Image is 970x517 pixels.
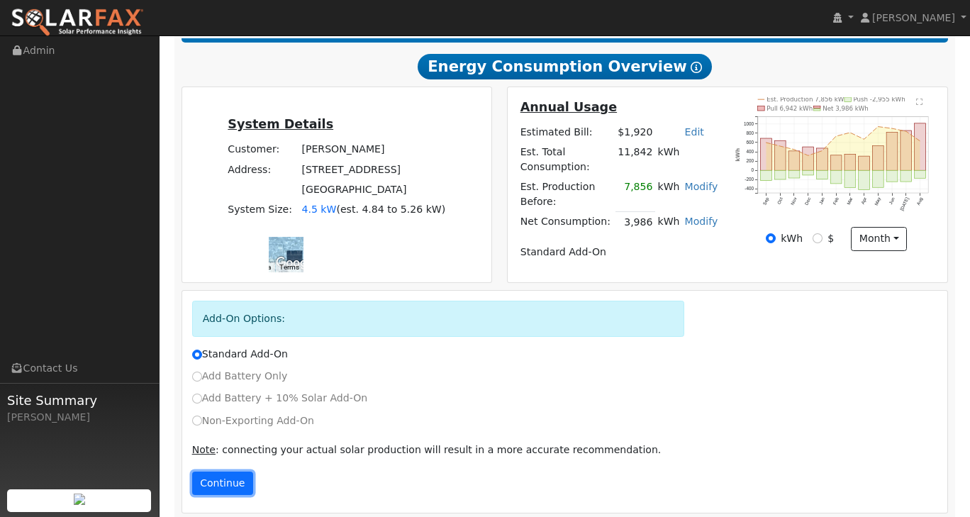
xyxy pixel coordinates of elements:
span: 4.5 kW [301,204,336,215]
text: 800 [746,130,754,135]
label: Standard Add-On [192,347,288,362]
text: 600 [746,140,754,145]
rect: onclick="" [788,151,800,170]
rect: onclick="" [901,130,912,170]
label: Non-Exporting Add-On [192,413,314,428]
input: Standard Add-On [192,350,202,360]
rect: onclick="" [774,140,786,170]
span: ) [442,204,446,215]
text: Push -2,955 kWh [854,96,905,103]
circle: onclick="" [835,135,837,138]
rect: onclick="" [886,170,898,182]
circle: onclick="" [821,150,823,152]
rect: onclick="" [761,170,772,180]
rect: onclick="" [901,170,912,182]
input: Non-Exporting Add-On [192,416,202,426]
i: Show Help [691,62,702,73]
td: $1,920 [615,122,655,142]
rect: onclick="" [873,170,884,187]
label: Add Battery + 10% Solar Add-On [192,391,368,406]
img: retrieve [74,494,85,505]
span: ( [336,204,340,215]
label: $ [827,231,834,246]
circle: onclick="" [793,149,796,151]
label: kWh [781,231,803,246]
td: Customer: [225,140,299,160]
td: [GEOGRAPHIC_DATA] [299,179,448,199]
rect: onclick="" [803,170,814,175]
a: Modify [685,181,718,192]
rect: onclick="" [873,146,884,171]
circle: onclick="" [779,145,781,148]
text: 200 [746,158,754,163]
u: Annual Usage [520,100,617,114]
td: kWh [655,212,682,233]
text: Jun [888,196,896,206]
button: Continue [192,472,253,496]
td: System Size [299,199,448,219]
text: Nov [790,196,798,206]
td: Address: [225,160,299,179]
rect: onclick="" [817,170,828,179]
span: [PERSON_NAME] [872,12,955,23]
rect: onclick="" [788,170,800,178]
u: Note [192,444,216,455]
rect: onclick="" [830,155,842,170]
img: SolarFax [11,8,144,38]
td: Net Consumption: [518,212,615,233]
label: Add Battery Only [192,369,288,384]
text: Jan [818,196,826,206]
button: month [851,227,907,251]
text: [DATE] [899,196,910,212]
td: Standard Add-On [518,243,720,262]
td: kWh [655,142,720,177]
a: Edit [685,126,704,138]
rect: onclick="" [803,147,814,170]
td: Estimated Bill: [518,122,615,142]
text: Sep [762,196,770,206]
span: : connecting your actual solar production will result in a more accurate recommendation. [192,444,662,455]
a: Terms (opens in new tab) [279,263,299,271]
text: 0 [751,167,754,172]
text: Aug [915,196,924,206]
circle: onclick="" [905,130,908,133]
td: [PERSON_NAME] [299,140,448,160]
text: Apr [860,196,868,205]
rect: onclick="" [817,148,828,170]
a: Modify [685,216,718,227]
text: Dec [803,196,811,206]
text: -200 [745,177,754,182]
text: Feb [832,196,840,206]
rect: onclick="" [844,154,856,170]
text: May [874,196,883,206]
circle: onclick="" [891,128,893,130]
td: kWh [655,177,682,212]
rect: onclick="" [915,170,926,178]
circle: onclick="" [920,140,922,143]
a: Open this area in Google Maps (opens a new window) [272,254,319,272]
circle: onclick="" [877,126,879,128]
td: Est. Total Consumption: [518,142,615,177]
rect: onclick="" [844,170,856,187]
span: Site Summary [7,391,152,410]
input: Add Battery Only [192,372,202,382]
rect: onclick="" [886,133,898,171]
img: Google [272,254,319,272]
div: [PERSON_NAME] [7,410,152,425]
circle: onclick="" [863,138,865,140]
td: 11,842 [615,142,655,177]
td: [STREET_ADDRESS] [299,160,448,179]
text: Oct [776,196,784,205]
div: Add-On Options: [192,301,684,337]
text: Est. Production 7,856 kWh [766,96,848,103]
rect: onclick="" [761,138,772,170]
td: 3,986 [615,212,655,233]
td: Est. Production Before: [518,177,615,212]
input: $ [813,233,823,243]
text:  [916,98,922,105]
rect: onclick="" [859,170,870,189]
text: Mar [846,196,854,206]
td: System Size: [225,199,299,219]
span: est. 4.84 to 5.26 kW [340,204,442,215]
text: 1000 [744,121,754,126]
